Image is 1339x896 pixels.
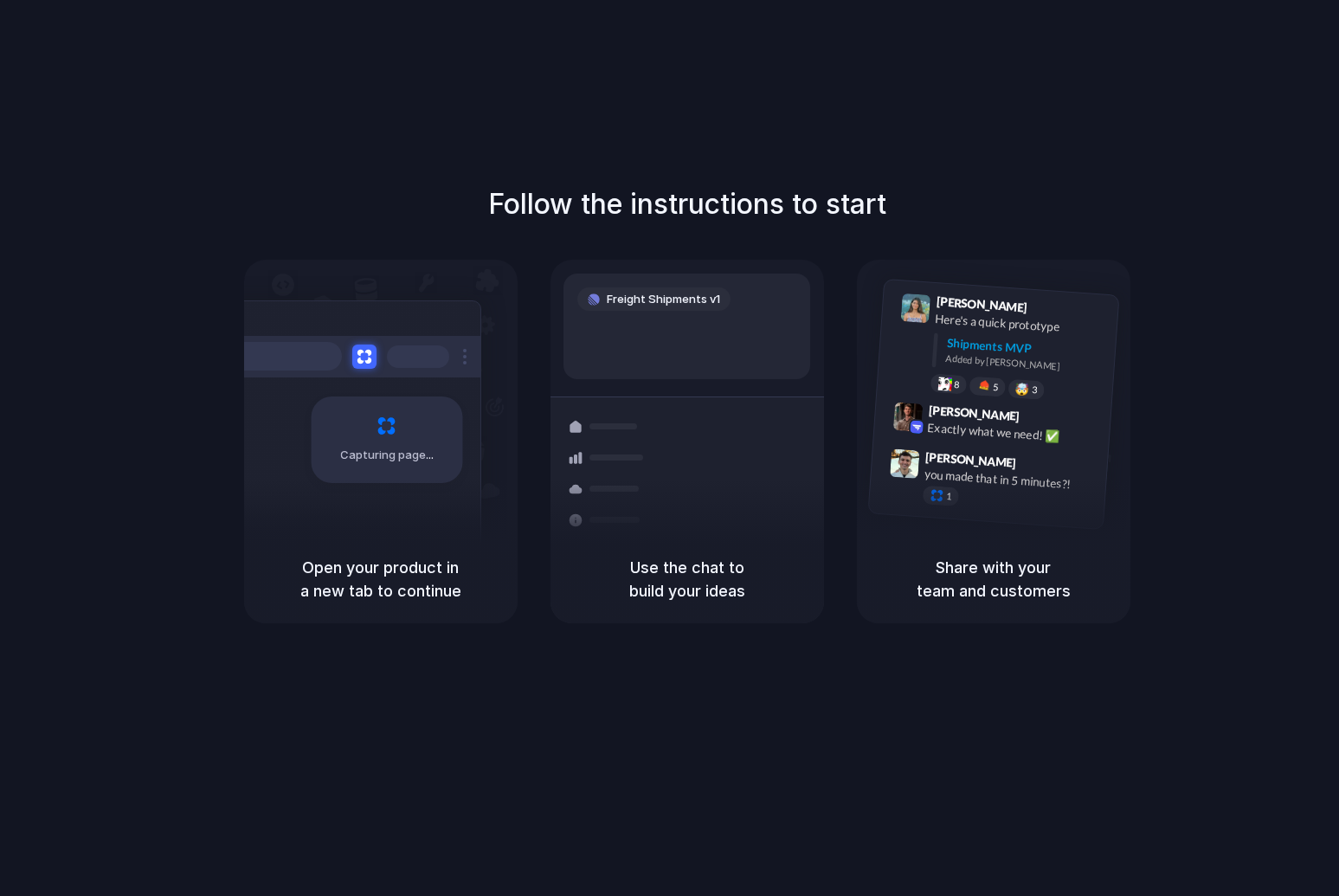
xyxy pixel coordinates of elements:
div: 🤯 [1014,383,1029,396]
span: [PERSON_NAME] [924,447,1016,472]
div: you made that in 5 minutes?! [924,465,1097,494]
span: 9:47 AM [1021,455,1057,476]
span: 9:41 AM [1032,300,1067,320]
div: Shipments MVP [946,333,1106,362]
div: Here's a quick prototype [934,309,1107,338]
span: 3 [1031,385,1037,395]
h5: Use the chat to build your ideas [571,556,803,603]
span: 9:42 AM [1024,409,1059,429]
h5: Share with your team and customers [878,556,1110,603]
h1: Follow the instructions to start [488,184,886,225]
span: [PERSON_NAME] [928,400,1020,425]
h5: Open your product in a new tab to continue [265,556,497,603]
span: [PERSON_NAME] [936,292,1027,317]
span: 8 [953,379,959,389]
div: Added by [PERSON_NAME] [945,351,1104,377]
span: 1 [945,492,951,501]
span: 5 [992,382,998,391]
span: Capturing page [340,447,436,464]
span: Freight Shipments v1 [607,291,720,308]
div: Exactly what we need! ✅ [927,418,1100,448]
